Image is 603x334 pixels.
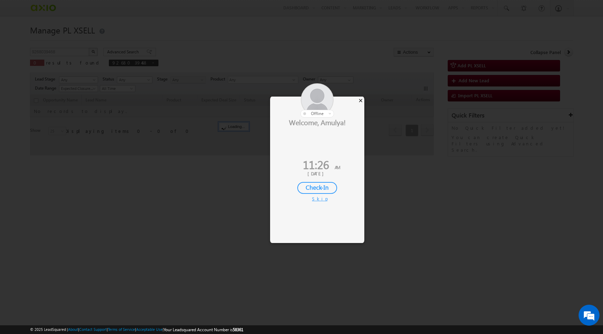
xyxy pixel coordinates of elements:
a: Terms of Service [108,327,135,332]
span: AM [335,164,340,170]
span: offline [311,111,323,116]
span: Your Leadsquared Account Number is [164,327,243,332]
div: × [357,97,364,104]
span: 58361 [233,327,243,332]
div: Skip [312,196,322,202]
div: Welcome, Amulya! [270,117,364,127]
a: About [68,327,78,332]
a: Acceptable Use [136,327,163,332]
span: 11:26 [303,157,329,172]
div: [DATE] [275,170,359,177]
span: © 2025 LeadSquared | | | | | [30,326,243,333]
div: Check-In [297,182,337,194]
a: Contact Support [79,327,107,332]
